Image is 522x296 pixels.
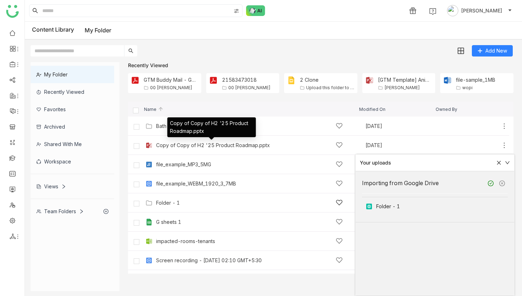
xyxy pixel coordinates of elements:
span: Name [144,107,164,112]
img: ask-buddy-normal.svg [246,5,265,16]
div: GTM Buddy Mail - GTM Buddy People Research & Account Map – Summary Report.pdf [144,77,198,83]
div: My Folder [31,66,114,83]
a: file_example_WEBM_1920_3_7MB [156,181,236,187]
div: Importing from Google Drive [362,179,483,188]
a: My Folder [85,27,111,34]
img: mp3.svg [145,161,153,168]
img: Folder [145,123,153,130]
a: Screen recording - [DATE] 02:10 GMT+5:30 [156,258,262,263]
img: grid.svg [458,48,464,54]
div: file-sample_1MB [456,77,495,83]
a: G sheets 1 [156,219,181,225]
div: Workspace [31,153,114,170]
img: Folder [443,76,452,85]
div: Favorites [31,101,114,118]
div: Content Library [32,26,111,35]
img: arrow-up.svg [158,106,164,112]
span: Add New [485,47,507,55]
img: folder.svg [300,85,305,90]
img: Folder [131,76,139,85]
img: logo [6,5,19,18]
span: [PERSON_NAME] [461,7,502,15]
img: pptx.svg [145,142,153,149]
div: [GTM Template] Animated_PPTX [378,77,433,83]
img: search-type.svg [234,8,239,14]
button: [PERSON_NAME] [446,5,513,16]
div: Folder - 1 [373,201,402,212]
img: avatar [447,5,458,16]
div: Team Folders [36,208,84,214]
div: Archived [31,118,114,135]
div: [DATE] [366,124,435,129]
a: Bath Fitter [156,123,180,129]
img: help.svg [429,8,436,15]
div: Recently Viewed [128,62,513,68]
img: Folder [145,199,153,206]
div: [DATE] [366,143,435,148]
div: Views [36,183,66,189]
a: file_example_MP3_5MG [156,162,211,167]
a: Folder - 1 [156,200,180,206]
span: Owned By [436,107,457,112]
div: 00 [PERSON_NAME] [228,85,271,90]
img: Folder [287,76,295,85]
img: g-xls.svg [145,219,153,226]
img: Folder [365,76,374,85]
img: folder.svg [222,85,227,90]
a: impacted-rooms-tenants [156,238,215,244]
img: folder.svg [378,85,383,90]
div: Your uploads [360,159,492,167]
div: 00 [PERSON_NAME] [150,85,192,90]
div: wopi [462,85,473,90]
span: Modified On [359,107,385,112]
img: Folder [209,76,218,85]
div: Recently Viewed [31,83,114,101]
img: folder.svg [144,85,149,90]
div: Shared with me [31,135,114,153]
img: mp4.svg [145,257,153,264]
div: 2 Clone [300,77,355,83]
a: Copy of Copy of H2 '25 Product Roadmap.pptx [156,142,270,148]
img: csv.svg [145,238,153,245]
div: Upload this folder to test [306,85,355,90]
button: Add New [472,45,513,56]
img: folder.svg [456,85,461,90]
img: mp4.svg [145,180,153,187]
div: [PERSON_NAME] [384,85,420,90]
div: 21583473018 [222,77,271,83]
img: article.svg [366,203,373,210]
